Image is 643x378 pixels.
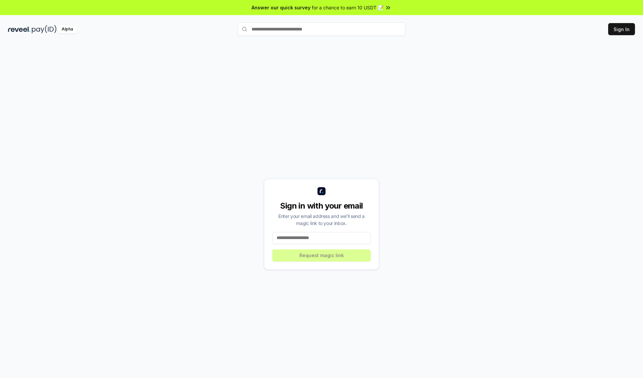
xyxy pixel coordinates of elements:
img: logo_small [317,187,326,195]
button: Sign In [608,23,635,35]
div: Enter your email address and we’ll send a magic link to your inbox. [272,213,371,227]
span: Answer our quick survey [252,4,310,11]
img: pay_id [32,25,57,33]
div: Alpha [58,25,77,33]
img: reveel_dark [8,25,30,33]
span: for a chance to earn 10 USDT 📝 [312,4,383,11]
div: Sign in with your email [272,201,371,211]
